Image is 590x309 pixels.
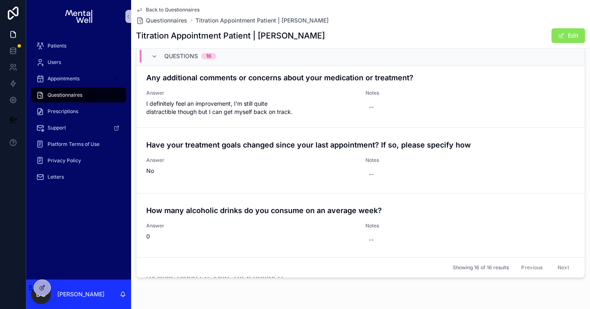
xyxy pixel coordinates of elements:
[26,33,131,195] div: scrollable content
[57,290,104,298] p: [PERSON_NAME]
[48,75,79,82] span: Appointments
[146,72,575,83] h4: Any additional comments or concerns about your medication or treatment?
[146,16,187,25] span: Questionnaires
[365,157,465,164] span: Notes
[48,125,66,131] span: Support
[48,157,81,164] span: Privacy Policy
[31,104,126,119] a: Prescriptions
[65,10,92,23] img: App logo
[48,92,82,98] span: Questionnaires
[31,120,126,135] a: Support
[146,90,356,96] span: Answer
[31,153,126,168] a: Privacy Policy
[136,16,187,25] a: Questionnaires
[48,108,78,115] span: Prescriptions
[31,71,126,86] a: Appointments
[146,157,356,164] span: Answer
[48,59,61,66] span: Users
[136,7,200,13] a: Back to Questionnaires
[31,137,126,152] a: Platform Terms of Use
[369,170,374,178] div: --
[146,7,200,13] span: Back to Questionnaires
[146,223,356,229] span: Answer
[146,167,356,175] span: No
[164,52,198,60] span: Questions
[48,141,100,148] span: Platform Terms of Use
[551,28,585,43] button: Edit
[146,205,575,216] h4: How many alcoholic drinks do you consume on an average week?
[146,139,575,150] h4: Have your treatment goals changed since your last appointment? If so, please specify how
[453,264,509,271] span: Showing 16 of 16 results
[48,174,64,180] span: Letters
[146,100,356,116] span: I definitely feel an improvement, I'm still quite distractible though but I can get myself back o...
[369,103,374,111] div: --
[136,30,325,41] h1: Titration Appointment Patient | [PERSON_NAME]
[31,55,126,70] a: Users
[365,90,465,96] span: Notes
[48,43,66,49] span: Patients
[31,88,126,102] a: Questionnaires
[146,232,356,241] span: 0
[31,39,126,53] a: Patients
[369,236,374,244] div: --
[195,16,329,25] a: Titration Appointment Patient | [PERSON_NAME]
[365,223,465,229] span: Notes
[206,53,211,59] div: 16
[31,170,126,184] a: Letters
